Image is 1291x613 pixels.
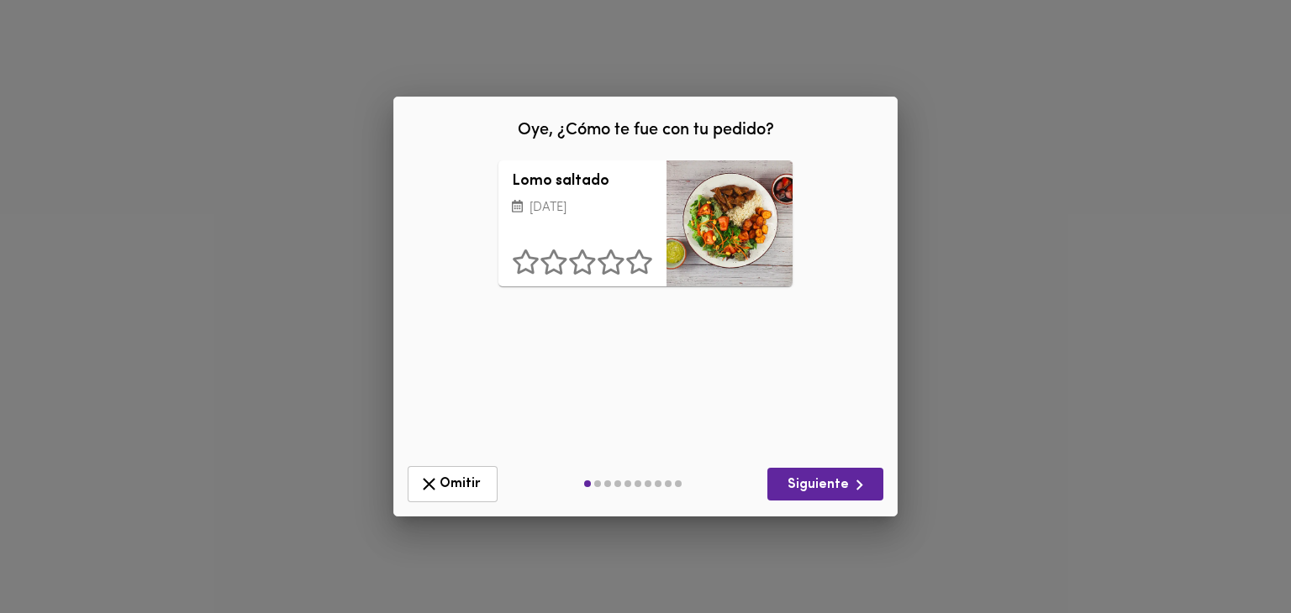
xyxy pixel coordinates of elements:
[419,474,487,495] span: Omitir
[667,160,793,286] div: Lomo saltado
[512,174,653,191] h3: Lomo saltado
[408,466,498,502] button: Omitir
[518,122,774,139] span: Oye, ¿Cómo te fue con tu pedido?
[512,199,653,218] p: [DATE]
[767,468,883,500] button: Siguiente
[781,474,870,495] span: Siguiente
